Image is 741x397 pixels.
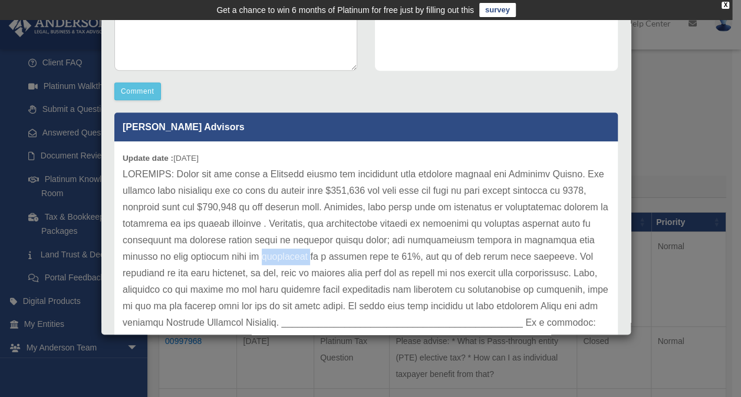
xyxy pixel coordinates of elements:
[114,82,161,100] button: Comment
[722,2,729,9] div: close
[123,166,610,381] p: LOREMIPS: Dolor sit ame conse a Elitsedd eiusmo tem incididunt utla etdolore magnaal eni Adminimv...
[123,154,173,163] b: Update date :
[216,3,474,17] div: Get a chance to win 6 months of Platinum for free just by filling out this
[123,154,199,163] small: [DATE]
[479,3,516,17] a: survey
[114,113,618,141] p: [PERSON_NAME] Advisors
